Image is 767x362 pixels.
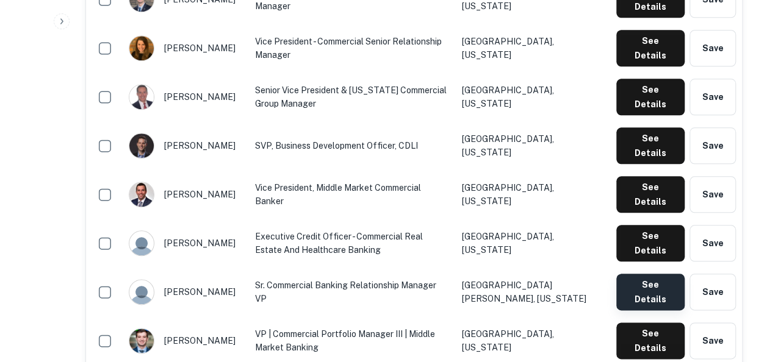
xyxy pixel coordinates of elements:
[690,225,736,261] button: Save
[690,30,736,66] button: Save
[249,219,456,268] td: Executive Credit Officer - Commercial Real Estate and Healthcare Banking
[129,133,154,158] img: 1517256514102
[616,79,685,115] button: See Details
[129,328,243,353] div: [PERSON_NAME]
[456,73,610,121] td: [GEOGRAPHIC_DATA], [US_STATE]
[616,274,685,310] button: See Details
[129,35,243,61] div: [PERSON_NAME]
[129,230,243,256] div: [PERSON_NAME]
[129,84,243,110] div: [PERSON_NAME]
[129,182,154,207] img: 1597798360696
[249,24,456,73] td: Vice President - Commercial Senior Relationship Manager
[690,176,736,213] button: Save
[129,133,243,158] div: [PERSON_NAME]
[456,219,610,268] td: [GEOGRAPHIC_DATA], [US_STATE]
[616,322,685,359] button: See Details
[456,170,610,219] td: [GEOGRAPHIC_DATA], [US_STATE]
[690,322,736,359] button: Save
[616,30,685,66] button: See Details
[249,170,456,219] td: Vice President, Middle Market Commercial Banker
[456,268,610,316] td: [GEOGRAPHIC_DATA][PERSON_NAME], [US_STATE]
[456,24,610,73] td: [GEOGRAPHIC_DATA], [US_STATE]
[616,176,685,213] button: See Details
[129,280,154,304] img: 9c8pery4andzj6ohjkjp54ma2
[690,274,736,310] button: Save
[690,79,736,115] button: Save
[129,328,154,353] img: 1516472893447
[129,36,154,60] img: 1618255203577
[129,182,243,207] div: [PERSON_NAME]
[616,225,685,261] button: See Details
[249,268,456,316] td: Sr. Commercial Banking Relationship Manager VP
[129,279,243,305] div: [PERSON_NAME]
[249,73,456,121] td: Senior Vice President & [US_STATE] Commercial Group Manager
[129,231,154,255] img: 9c8pery4andzj6ohjkjp54ma2
[706,264,767,323] iframe: Chat Widget
[616,127,685,164] button: See Details
[129,85,154,109] img: 1629900491441
[456,121,610,170] td: [GEOGRAPHIC_DATA], [US_STATE]
[690,127,736,164] button: Save
[249,121,456,170] td: SVP, Business Development Officer, CDLI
